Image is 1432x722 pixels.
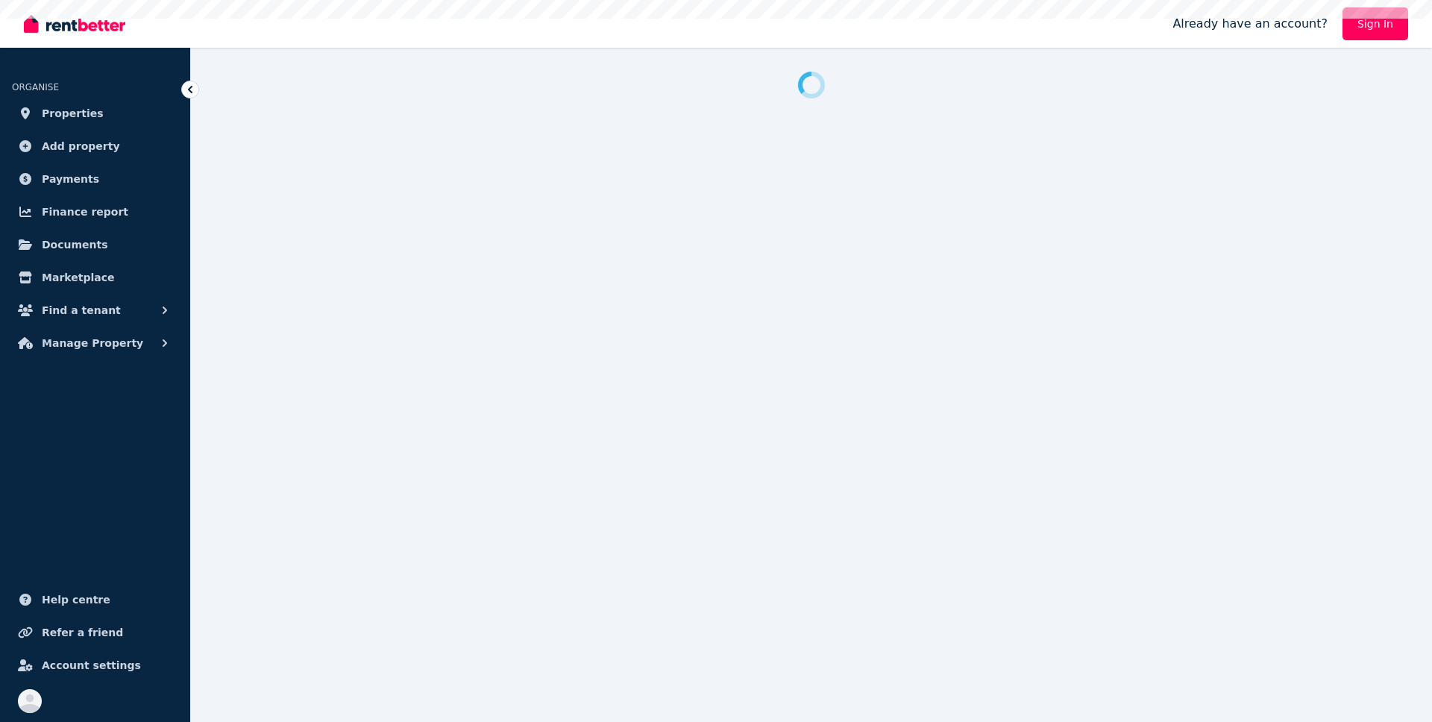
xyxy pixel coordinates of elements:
a: Help centre [12,585,178,615]
a: Sign In [1342,7,1408,40]
a: Finance report [12,197,178,227]
span: Properties [42,104,104,122]
span: Add property [42,137,120,155]
a: Documents [12,230,178,260]
a: Properties [12,98,178,128]
a: Marketplace [12,263,178,292]
span: ORGANISE [12,82,59,92]
a: Refer a friend [12,618,178,647]
img: RentBetter [24,13,125,35]
a: Add property [12,131,178,161]
span: Documents [42,236,108,254]
span: Find a tenant [42,301,121,319]
span: Finance report [42,203,128,221]
a: Account settings [12,650,178,680]
a: Payments [12,164,178,194]
span: Manage Property [42,334,143,352]
span: Help centre [42,591,110,609]
span: Marketplace [42,269,114,286]
span: Already have an account? [1172,15,1328,33]
span: Refer a friend [42,624,123,641]
span: Account settings [42,656,141,674]
button: Find a tenant [12,295,178,325]
span: Payments [42,170,99,188]
button: Manage Property [12,328,178,358]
